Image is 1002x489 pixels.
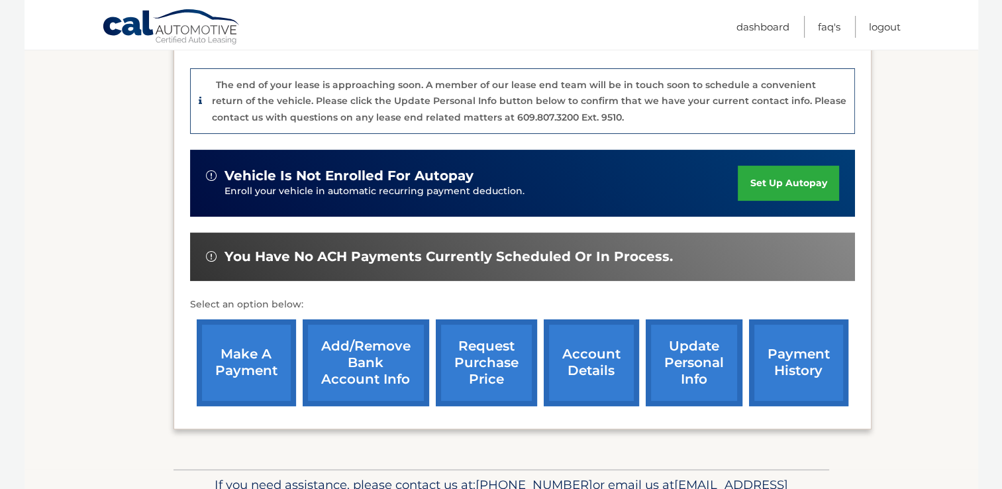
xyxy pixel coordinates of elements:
span: You have no ACH payments currently scheduled or in process. [225,248,673,265]
span: vehicle is not enrolled for autopay [225,168,474,184]
a: Dashboard [736,16,789,38]
img: alert-white.svg [206,170,217,181]
p: The end of your lease is approaching soon. A member of our lease end team will be in touch soon t... [212,79,846,123]
a: set up autopay [738,166,838,201]
img: alert-white.svg [206,251,217,262]
a: Logout [869,16,901,38]
a: Add/Remove bank account info [303,319,429,406]
p: Enroll your vehicle in automatic recurring payment deduction. [225,184,738,199]
a: payment history [749,319,848,406]
a: update personal info [646,319,742,406]
a: account details [544,319,639,406]
a: request purchase price [436,319,537,406]
a: FAQ's [818,16,840,38]
a: make a payment [197,319,296,406]
p: Select an option below: [190,297,855,313]
a: Cal Automotive [102,9,241,47]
